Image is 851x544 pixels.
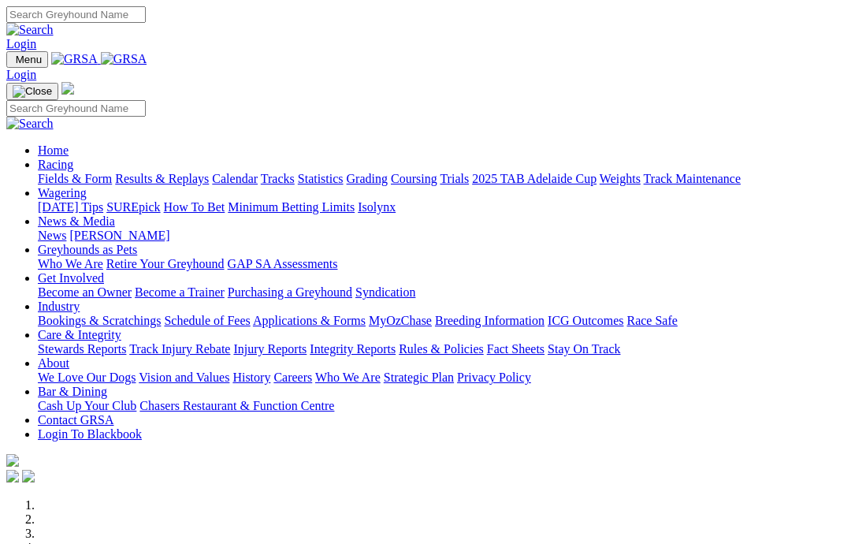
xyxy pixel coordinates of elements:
[435,314,544,327] a: Breeding Information
[38,186,87,199] a: Wagering
[106,257,225,270] a: Retire Your Greyhound
[487,342,544,356] a: Fact Sheets
[315,371,381,384] a: Who We Are
[164,314,250,327] a: Schedule of Fees
[139,399,334,412] a: Chasers Restaurant & Function Centre
[38,342,126,356] a: Stewards Reports
[38,356,69,370] a: About
[38,314,161,327] a: Bookings & Scratchings
[6,454,19,467] img: logo-grsa-white.png
[38,200,103,214] a: [DATE] Tips
[310,342,396,356] a: Integrity Reports
[38,300,80,313] a: Industry
[38,385,107,398] a: Bar & Dining
[457,371,531,384] a: Privacy Policy
[129,342,230,356] a: Track Injury Rebate
[358,200,396,214] a: Isolynx
[38,172,112,185] a: Fields & Form
[38,285,132,299] a: Become an Owner
[261,172,295,185] a: Tracks
[101,52,147,66] img: GRSA
[139,371,229,384] a: Vision and Values
[69,229,169,242] a: [PERSON_NAME]
[22,470,35,483] img: twitter.svg
[38,413,113,427] a: Contact GRSA
[38,243,137,256] a: Greyhounds as Pets
[38,399,845,413] div: Bar & Dining
[548,314,623,327] a: ICG Outcomes
[212,172,258,185] a: Calendar
[6,51,48,68] button: Toggle navigation
[6,6,146,23] input: Search
[38,200,845,214] div: Wagering
[38,427,142,441] a: Login To Blackbook
[600,172,641,185] a: Weights
[626,314,677,327] a: Race Safe
[38,399,136,412] a: Cash Up Your Club
[355,285,415,299] a: Syndication
[38,229,845,243] div: News & Media
[298,172,344,185] a: Statistics
[228,285,352,299] a: Purchasing a Greyhound
[347,172,388,185] a: Grading
[232,371,270,384] a: History
[6,100,146,117] input: Search
[472,172,596,185] a: 2025 TAB Adelaide Cup
[38,172,845,186] div: Racing
[228,257,338,270] a: GAP SA Assessments
[38,328,121,341] a: Care & Integrity
[6,68,36,81] a: Login
[106,200,160,214] a: SUREpick
[644,172,741,185] a: Track Maintenance
[61,82,74,95] img: logo-grsa-white.png
[38,285,845,300] div: Get Involved
[548,342,620,356] a: Stay On Track
[38,143,69,157] a: Home
[6,117,54,131] img: Search
[369,314,432,327] a: MyOzChase
[13,85,52,98] img: Close
[391,172,437,185] a: Coursing
[233,342,307,356] a: Injury Reports
[38,214,115,228] a: News & Media
[399,342,484,356] a: Rules & Policies
[38,371,845,385] div: About
[164,200,225,214] a: How To Bet
[38,342,845,356] div: Care & Integrity
[384,371,454,384] a: Strategic Plan
[135,285,225,299] a: Become a Trainer
[228,200,355,214] a: Minimum Betting Limits
[51,52,98,66] img: GRSA
[6,23,54,37] img: Search
[38,371,136,384] a: We Love Our Dogs
[38,257,845,271] div: Greyhounds as Pets
[38,271,104,285] a: Get Involved
[6,470,19,483] img: facebook.svg
[38,229,66,242] a: News
[16,54,42,65] span: Menu
[115,172,209,185] a: Results & Replays
[6,83,58,100] button: Toggle navigation
[38,158,73,171] a: Racing
[273,371,312,384] a: Careers
[6,37,36,50] a: Login
[440,172,469,185] a: Trials
[253,314,366,327] a: Applications & Forms
[38,314,845,328] div: Industry
[38,257,103,270] a: Who We Are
